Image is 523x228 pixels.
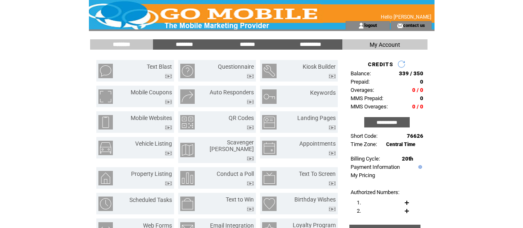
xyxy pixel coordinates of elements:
[299,140,336,147] a: Appointments
[165,74,172,79] img: video.png
[180,89,195,104] img: auto-responders.png
[370,41,400,48] span: My Account
[357,199,361,206] span: 1.
[229,115,254,121] a: QR Codes
[402,156,413,162] span: 20th
[165,100,172,104] img: video.png
[329,74,336,79] img: video.png
[165,151,172,156] img: video.png
[247,156,254,161] img: video.png
[351,70,371,77] span: Balance:
[247,125,254,130] img: video.png
[297,115,336,121] a: Landing Pages
[310,89,336,96] a: Keywords
[262,197,277,211] img: birthday-wishes.png
[351,87,374,93] span: Overages:
[217,170,254,177] a: Conduct a Poll
[135,140,172,147] a: Vehicle Listing
[98,64,113,78] img: text-blast.png
[98,197,113,211] img: scheduled-tasks.png
[262,89,277,104] img: keywords.png
[131,170,172,177] a: Property Listing
[210,89,254,96] a: Auto Responders
[262,141,277,155] img: appointments.png
[247,207,254,211] img: video.png
[247,100,254,104] img: video.png
[210,139,254,152] a: Scavenger [PERSON_NAME]
[351,79,370,85] span: Prepaid:
[247,181,254,186] img: video.png
[299,170,336,177] a: Text To Screen
[351,103,388,110] span: MMS Overages:
[218,63,254,70] a: Questionnaire
[329,151,336,156] img: video.png
[351,133,377,139] span: Short Code:
[351,141,377,147] span: Time Zone:
[262,171,277,185] img: text-to-screen.png
[180,143,195,157] img: scavenger-hunt.png
[351,172,375,178] a: My Pricing
[420,79,423,85] span: 0
[351,95,383,101] span: MMS Prepaid:
[98,171,113,185] img: property-listing.png
[412,87,423,93] span: 0 / 0
[165,125,172,130] img: video.png
[368,61,393,67] span: CREDITS
[180,197,195,211] img: text-to-win.png
[386,142,416,147] span: Central Time
[412,103,423,110] span: 0 / 0
[147,63,172,70] a: Text Blast
[397,22,403,29] img: contact_us_icon.gif
[351,156,380,162] span: Billing Cycle:
[294,196,336,203] a: Birthday Wishes
[357,208,361,214] span: 2.
[420,95,423,101] span: 0
[131,89,172,96] a: Mobile Coupons
[399,70,423,77] span: 339 / 350
[262,64,277,78] img: kiosk-builder.png
[247,74,254,79] img: video.png
[364,22,377,28] a: logout
[407,133,423,139] span: 76626
[98,89,113,104] img: mobile-coupons.png
[262,115,277,130] img: landing-pages.png
[180,171,195,185] img: conduct-a-poll.png
[98,115,113,130] img: mobile-websites.png
[226,196,254,203] a: Text to Win
[403,22,425,28] a: contact us
[416,165,422,169] img: help.gif
[303,63,336,70] a: Kiosk Builder
[98,141,113,155] img: vehicle-listing.png
[329,125,336,130] img: video.png
[180,115,195,130] img: qr-codes.png
[381,14,431,20] span: Hello [PERSON_NAME]
[129,197,172,203] a: Scheduled Tasks
[165,181,172,186] img: video.png
[329,207,336,211] img: video.png
[358,22,364,29] img: account_icon.gif
[351,189,399,195] span: Authorized Numbers:
[180,64,195,78] img: questionnaire.png
[351,164,400,170] a: Payment Information
[131,115,172,121] a: Mobile Websites
[329,181,336,186] img: video.png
